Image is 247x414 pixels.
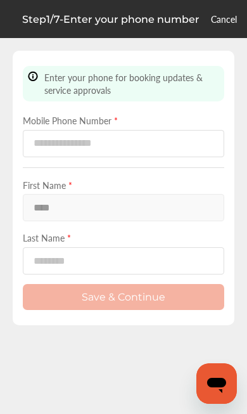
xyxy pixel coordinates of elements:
div: Enter your phone for booking updates & service approvals [23,66,224,101]
label: Last Name [23,231,224,244]
a: Cancel [211,13,237,25]
label: Mobile Phone Number [23,114,224,127]
p: Step 1 / 7 - Enter your phone number [22,13,199,25]
img: info-Icon.6181e609.svg [28,71,38,82]
label: First Name [23,179,224,191]
iframe: 启动消息传送窗口的按钮 [196,363,237,404]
